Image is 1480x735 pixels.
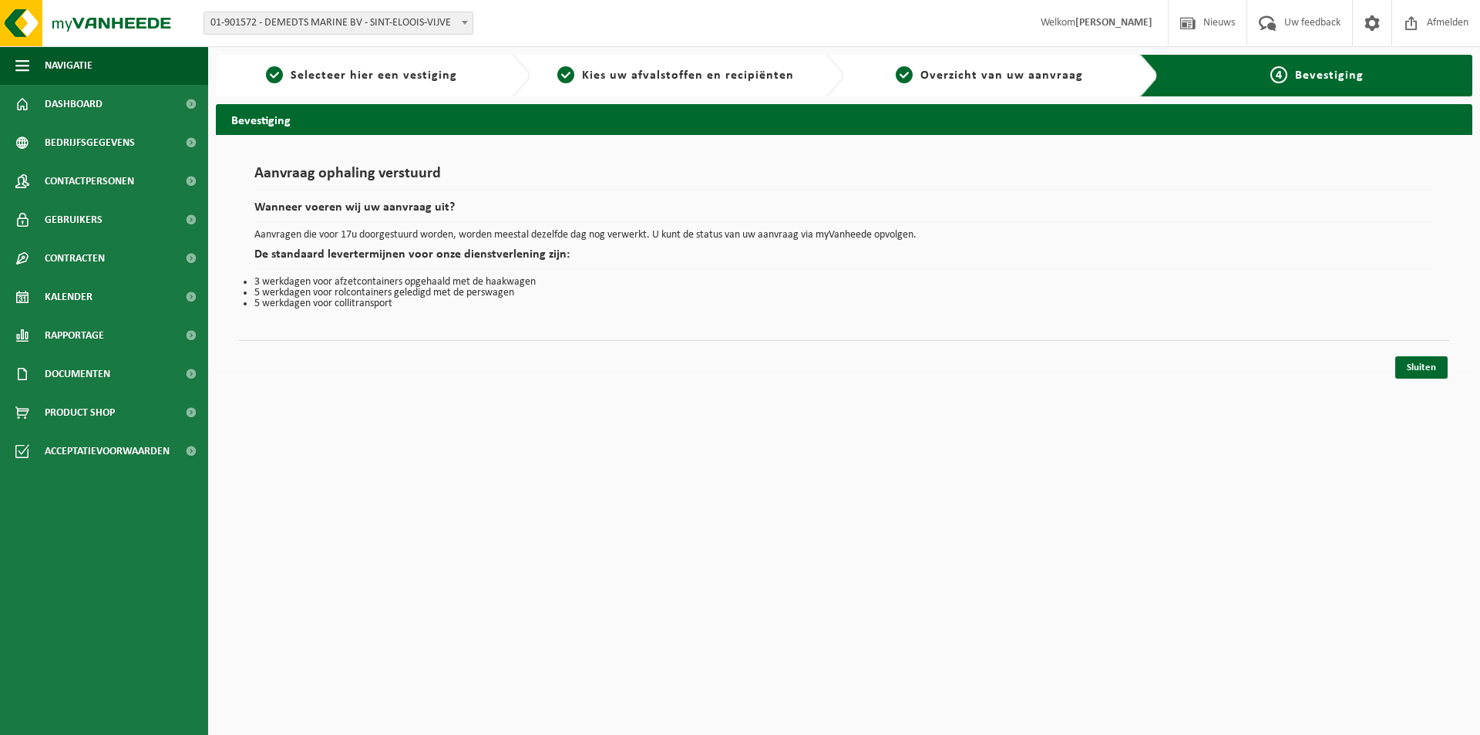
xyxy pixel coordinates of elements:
[266,66,283,83] span: 1
[1075,17,1152,29] strong: [PERSON_NAME]
[45,201,103,239] span: Gebruikers
[582,69,794,82] span: Kies uw afvalstoffen en recipiënten
[254,248,1434,269] h2: De standaard levertermijnen voor onze dienstverlening zijn:
[538,66,814,85] a: 2Kies uw afvalstoffen en recipiënten
[45,316,104,355] span: Rapportage
[254,277,1434,288] li: 3 werkdagen voor afzetcontainers opgehaald met de haakwagen
[216,104,1472,134] h2: Bevestiging
[896,66,913,83] span: 3
[45,46,92,85] span: Navigatie
[45,278,92,316] span: Kalender
[291,69,457,82] span: Selecteer hier een vestiging
[203,12,473,35] span: 01-901572 - DEMEDTS MARINE BV - SINT-ELOOIS-VIJVE
[557,66,574,83] span: 2
[45,432,170,470] span: Acceptatievoorwaarden
[45,239,105,278] span: Contracten
[254,288,1434,298] li: 5 werkdagen voor rolcontainers geledigd met de perswagen
[254,230,1434,241] p: Aanvragen die voor 17u doorgestuurd worden, worden meestal dezelfde dag nog verwerkt. U kunt de s...
[254,166,1434,190] h1: Aanvraag ophaling verstuurd
[254,298,1434,309] li: 5 werkdagen voor collitransport
[1395,356,1448,379] a: Sluiten
[45,85,103,123] span: Dashboard
[1295,69,1364,82] span: Bevestiging
[920,69,1083,82] span: Overzicht van uw aanvraag
[852,66,1128,85] a: 3Overzicht van uw aanvraag
[45,393,115,432] span: Product Shop
[1270,66,1287,83] span: 4
[204,12,473,34] span: 01-901572 - DEMEDTS MARINE BV - SINT-ELOOIS-VIJVE
[45,123,135,162] span: Bedrijfsgegevens
[45,162,134,201] span: Contactpersonen
[254,201,1434,222] h2: Wanneer voeren wij uw aanvraag uit?
[224,66,499,85] a: 1Selecteer hier een vestiging
[45,355,110,393] span: Documenten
